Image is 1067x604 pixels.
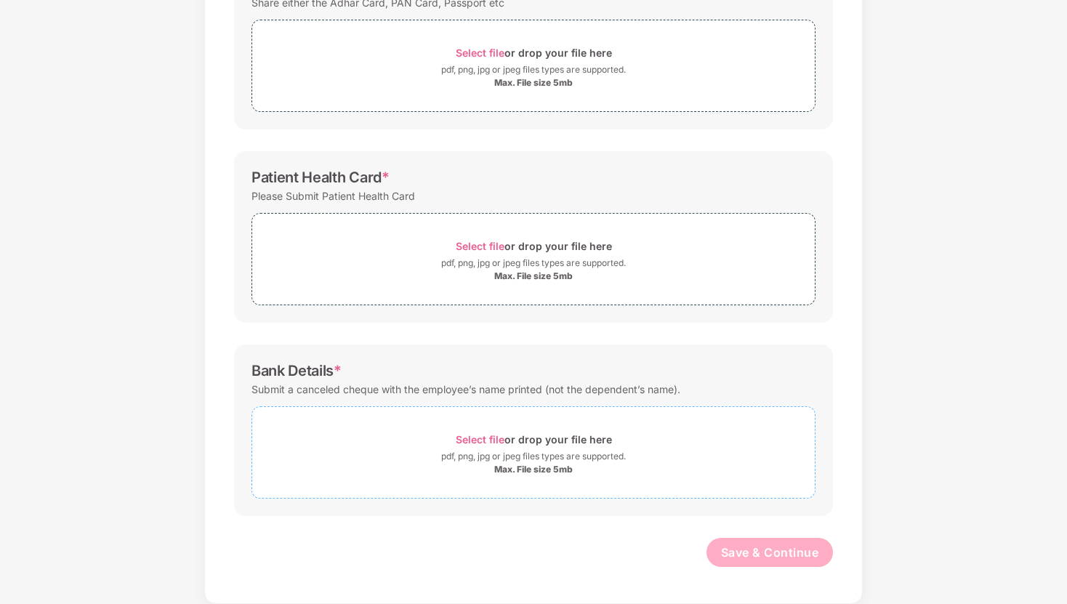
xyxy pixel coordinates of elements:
[456,236,612,256] div: or drop your file here
[456,43,612,63] div: or drop your file here
[494,270,573,282] div: Max. File size 5mb
[456,240,504,252] span: Select file
[252,418,815,487] span: Select fileor drop your file herepdf, png, jpg or jpeg files types are supported.Max. File size 5mb
[456,430,612,449] div: or drop your file here
[706,538,834,567] button: Save & Continue
[494,77,573,89] div: Max. File size 5mb
[441,256,626,270] div: pdf, png, jpg or jpeg files types are supported.
[252,31,815,100] span: Select fileor drop your file herepdf, png, jpg or jpeg files types are supported.Max. File size 5mb
[251,362,342,379] div: Bank Details
[494,464,573,475] div: Max. File size 5mb
[456,47,504,59] span: Select file
[251,379,680,399] div: Submit a canceled cheque with the employee’s name printed (not the dependent’s name).
[252,225,815,294] span: Select fileor drop your file herepdf, png, jpg or jpeg files types are supported.Max. File size 5mb
[251,186,415,206] div: Please Submit Patient Health Card
[441,63,626,77] div: pdf, png, jpg or jpeg files types are supported.
[441,449,626,464] div: pdf, png, jpg or jpeg files types are supported.
[456,433,504,446] span: Select file
[251,169,390,186] div: Patient Health Card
